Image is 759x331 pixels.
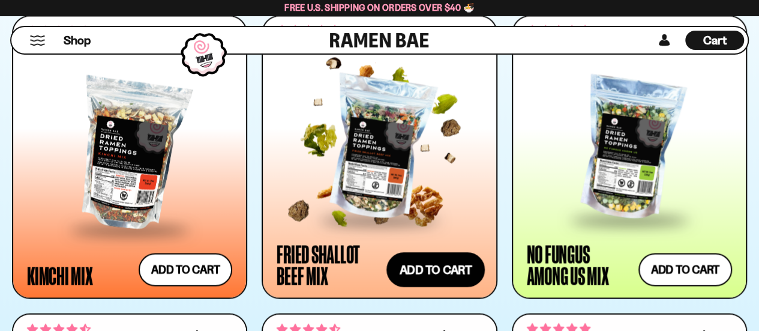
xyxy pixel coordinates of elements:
div: No Fungus Among Us Mix [527,243,632,286]
a: Shop [64,31,91,50]
span: Shop [64,32,91,49]
div: Cart [685,27,744,53]
div: Fried Shallot Beef Mix [277,243,382,286]
button: Add to cart [139,253,232,286]
button: Add to cart [386,252,485,287]
button: Add to cart [638,253,732,286]
button: Mobile Menu Trigger [29,35,46,46]
a: 4.76 stars 426 reviews $25.99 Kimchi Mix Add to cart [12,15,247,299]
a: 4.64 stars 11 reviews $31.99 Fried Shallot Beef Mix Add to cart [262,15,497,299]
a: 5.00 stars 1 review $24.99 No Fungus Among Us Mix Add to cart [512,15,747,299]
div: Kimchi Mix [27,264,93,286]
span: Cart [703,33,727,47]
span: Free U.S. Shipping on Orders over $40 🍜 [284,2,475,13]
